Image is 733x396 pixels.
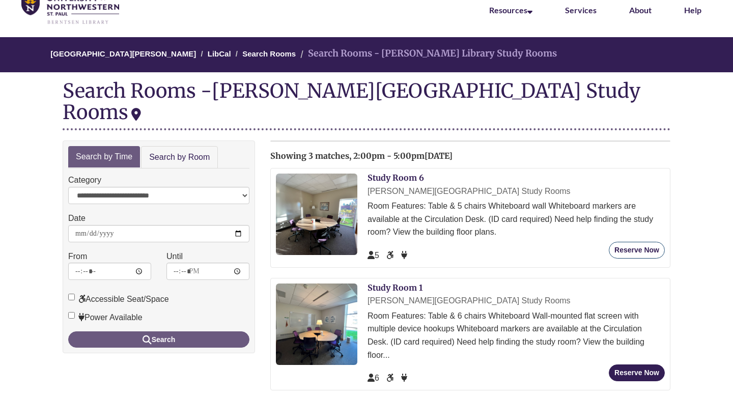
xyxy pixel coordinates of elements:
[208,49,231,58] a: LibCal
[684,5,701,15] a: Help
[166,250,183,263] label: Until
[141,146,218,169] a: Search by Room
[63,37,670,72] nav: Breadcrumb
[68,312,75,319] input: Power Available
[270,152,670,161] h2: Showing 3 matches
[68,294,75,300] input: Accessible Seat/Space
[368,185,665,198] div: [PERSON_NAME][GEOGRAPHIC_DATA] Study Rooms
[609,242,665,259] button: Reserve Now
[565,5,597,15] a: Services
[386,251,396,260] span: Accessible Seat/Space
[63,80,670,130] div: Search Rooms -
[68,146,140,168] a: Search by Time
[68,250,87,263] label: From
[368,282,422,293] a: Study Room 1
[629,5,652,15] a: About
[68,174,101,187] label: Category
[276,174,357,255] img: Study Room 6
[401,374,407,382] span: Power Available
[68,311,143,324] label: Power Available
[368,374,379,382] span: The capacity of this space
[276,284,357,365] img: Study Room 1
[609,364,665,381] button: Reserve Now
[368,173,424,183] a: Study Room 6
[349,151,453,161] span: , 2:00pm - 5:00pm[DATE]
[401,251,407,260] span: Power Available
[368,309,665,361] div: Room Features: Table & 6 chairs Whiteboard Wall-mounted flat screen with multiple device hookups ...
[386,374,396,382] span: Accessible Seat/Space
[368,251,379,260] span: The capacity of this space
[489,5,532,15] a: Resources
[368,294,665,307] div: [PERSON_NAME][GEOGRAPHIC_DATA] Study Rooms
[63,78,640,124] div: [PERSON_NAME][GEOGRAPHIC_DATA] Study Rooms
[68,212,86,225] label: Date
[68,331,249,348] button: Search
[242,49,296,58] a: Search Rooms
[68,293,169,306] label: Accessible Seat/Space
[50,49,196,58] a: [GEOGRAPHIC_DATA][PERSON_NAME]
[298,46,557,61] li: Search Rooms - [PERSON_NAME] Library Study Rooms
[368,200,665,239] div: Room Features: Table & 5 chairs Whiteboard wall Whiteboard markers are available at the Circulati...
